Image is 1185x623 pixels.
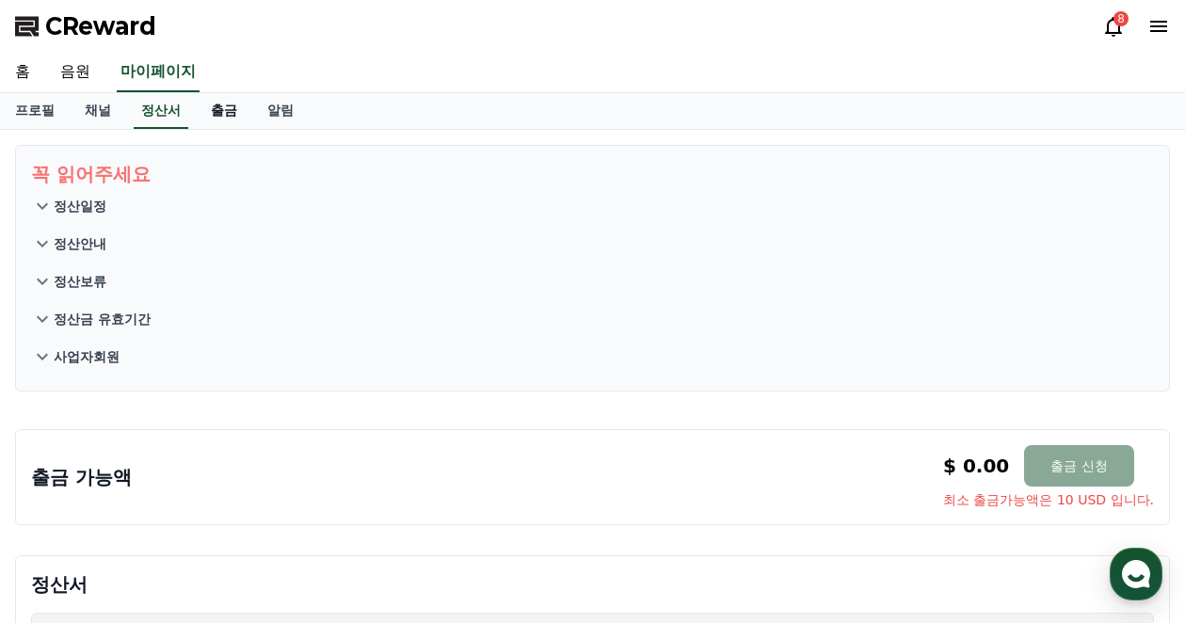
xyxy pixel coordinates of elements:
[1024,445,1133,487] button: 출금 신청
[54,272,106,291] p: 정산보류
[54,347,120,366] p: 사업자회원
[31,464,132,490] p: 출금 가능액
[31,338,1154,375] button: 사업자회원
[31,187,1154,225] button: 정산일정
[6,467,124,514] a: 홈
[45,53,105,92] a: 음원
[31,263,1154,300] button: 정산보류
[943,453,1009,479] p: $ 0.00
[54,197,106,216] p: 정산일정
[172,496,195,511] span: 대화
[243,467,361,514] a: 설정
[54,234,106,253] p: 정산안내
[1113,11,1129,26] div: 8
[31,300,1154,338] button: 정산금 유효기간
[291,495,313,510] span: 설정
[15,11,156,41] a: CReward
[59,495,71,510] span: 홈
[70,93,126,129] a: 채널
[124,467,243,514] a: 대화
[196,93,252,129] a: 출금
[117,53,200,92] a: 마이페이지
[31,161,1154,187] p: 꼭 읽어주세요
[943,490,1154,509] span: 최소 출금가능액은 10 USD 입니다.
[134,93,188,129] a: 정산서
[1102,15,1125,38] a: 8
[45,11,156,41] span: CReward
[31,571,1154,598] p: 정산서
[252,93,309,129] a: 알림
[31,225,1154,263] button: 정산안내
[54,310,151,328] p: 정산금 유효기간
